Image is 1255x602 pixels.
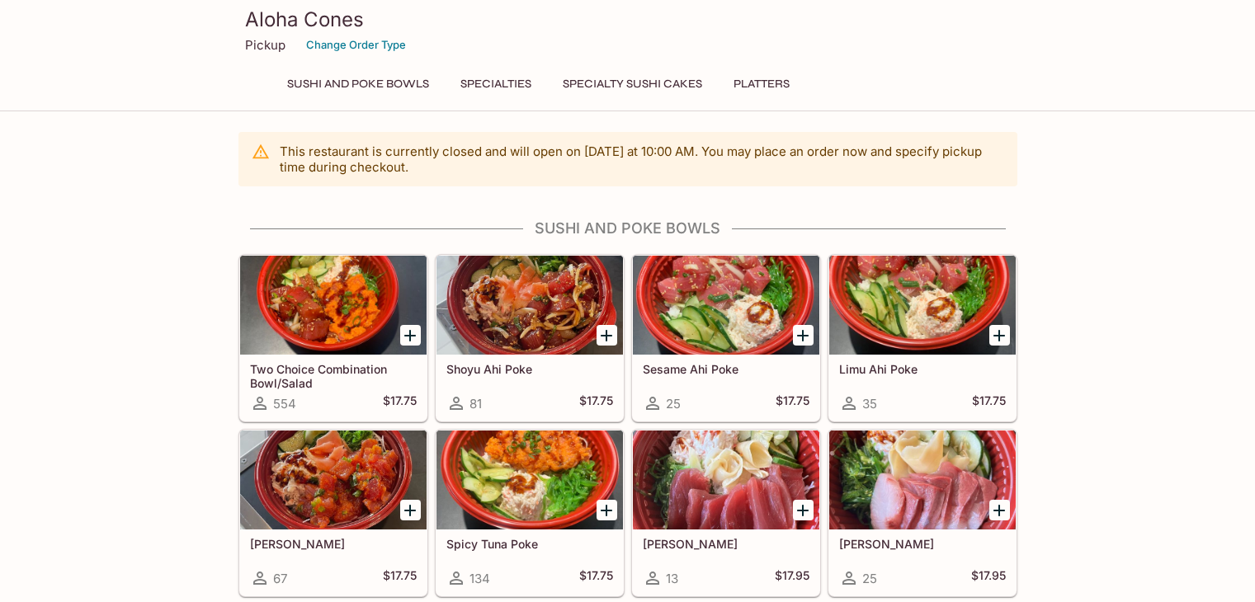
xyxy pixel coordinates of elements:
[240,430,427,529] div: Wasabi Masago Ahi Poke
[240,256,427,355] div: Two Choice Combination Bowl/Salad
[250,362,417,389] h5: Two Choice Combination Bowl/Salad
[972,393,1006,413] h5: $17.75
[239,430,427,596] a: [PERSON_NAME]67$17.75
[446,362,613,376] h5: Shoyu Ahi Poke
[724,73,799,96] button: Platters
[436,430,623,529] div: Spicy Tuna Poke
[383,393,417,413] h5: $17.75
[239,255,427,421] a: Two Choice Combination Bowl/Salad554$17.75
[632,430,820,596] a: [PERSON_NAME]13$17.95
[597,325,617,346] button: Add Shoyu Ahi Poke
[554,73,711,96] button: Specialty Sushi Cakes
[436,255,624,421] a: Shoyu Ahi Poke81$17.75
[839,537,1006,551] h5: [PERSON_NAME]
[643,537,809,551] h5: [PERSON_NAME]
[436,430,624,596] a: Spicy Tuna Poke134$17.75
[632,255,820,421] a: Sesame Ahi Poke25$17.75
[278,73,438,96] button: Sushi and Poke Bowls
[383,568,417,588] h5: $17.75
[839,362,1006,376] h5: Limu Ahi Poke
[579,568,613,588] h5: $17.75
[451,73,540,96] button: Specialties
[633,256,819,355] div: Sesame Ahi Poke
[971,568,1006,588] h5: $17.95
[776,393,809,413] h5: $17.75
[280,143,1004,175] p: This restaurant is currently closed and will open on [DATE] at 10:00 AM . You may place an order ...
[273,396,296,412] span: 554
[299,32,413,58] button: Change Order Type
[643,362,809,376] h5: Sesame Ahi Poke
[469,571,490,586] span: 134
[793,325,814,346] button: Add Sesame Ahi Poke
[245,7,1011,32] h3: Aloha Cones
[579,393,613,413] h5: $17.75
[446,537,613,551] h5: Spicy Tuna Poke
[828,430,1017,596] a: [PERSON_NAME]25$17.95
[245,37,285,53] p: Pickup
[238,219,1017,238] h4: Sushi and Poke Bowls
[400,500,421,520] button: Add Wasabi Masago Ahi Poke
[775,568,809,588] h5: $17.95
[989,500,1010,520] button: Add Hamachi Sashimi
[829,256,1016,355] div: Limu Ahi Poke
[862,396,877,412] span: 35
[597,500,617,520] button: Add Spicy Tuna Poke
[793,500,814,520] button: Add Maguro Sashimi
[989,325,1010,346] button: Add Limu Ahi Poke
[400,325,421,346] button: Add Two Choice Combination Bowl/Salad
[436,256,623,355] div: Shoyu Ahi Poke
[273,571,287,586] span: 67
[469,396,482,412] span: 81
[250,537,417,551] h5: [PERSON_NAME]
[862,571,877,586] span: 25
[666,396,681,412] span: 25
[828,255,1017,421] a: Limu Ahi Poke35$17.75
[666,571,678,586] span: 13
[633,430,819,529] div: Maguro Sashimi
[829,430,1016,529] div: Hamachi Sashimi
